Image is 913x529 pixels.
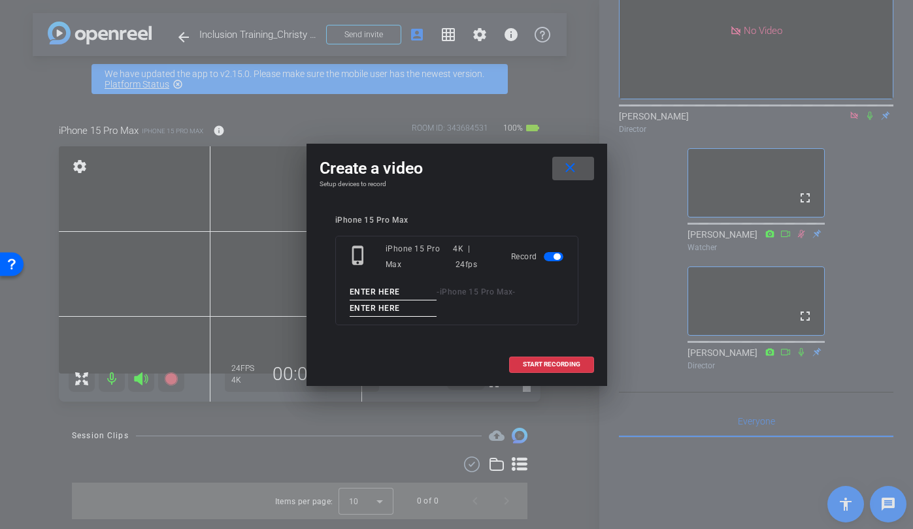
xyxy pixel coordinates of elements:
div: iPhone 15 Pro Max [335,216,578,225]
span: - [512,287,516,297]
div: 4K | 24fps [453,241,491,272]
div: Create a video [320,157,594,180]
input: ENTER HERE [350,284,437,300]
button: START RECORDING [509,357,594,373]
div: iPhone 15 Pro Max [386,241,454,272]
mat-icon: phone_iphone [348,245,371,268]
div: Record [511,241,566,272]
span: iPhone 15 Pro Max [440,287,513,297]
span: START RECORDING [523,361,580,368]
mat-icon: close [562,160,578,176]
span: - [437,287,440,297]
h4: Setup devices to record [320,180,594,188]
input: ENTER HERE [350,300,437,317]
